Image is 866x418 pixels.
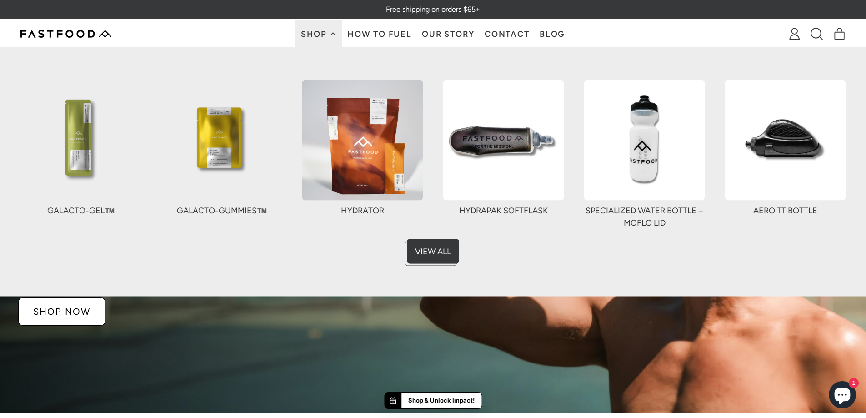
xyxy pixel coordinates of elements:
a: Blog [535,20,571,48]
span: Shop [301,30,329,38]
a: SHOP NOW [18,297,105,326]
inbox-online-store-chat: Shopify online store chat [826,381,859,411]
img: Fastfood [20,30,111,38]
p: SHOP NOW [33,307,90,316]
a: Our Story [417,20,480,48]
button: Shop [295,20,342,48]
a: How To Fuel [342,20,417,48]
a: Contact [480,20,535,48]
